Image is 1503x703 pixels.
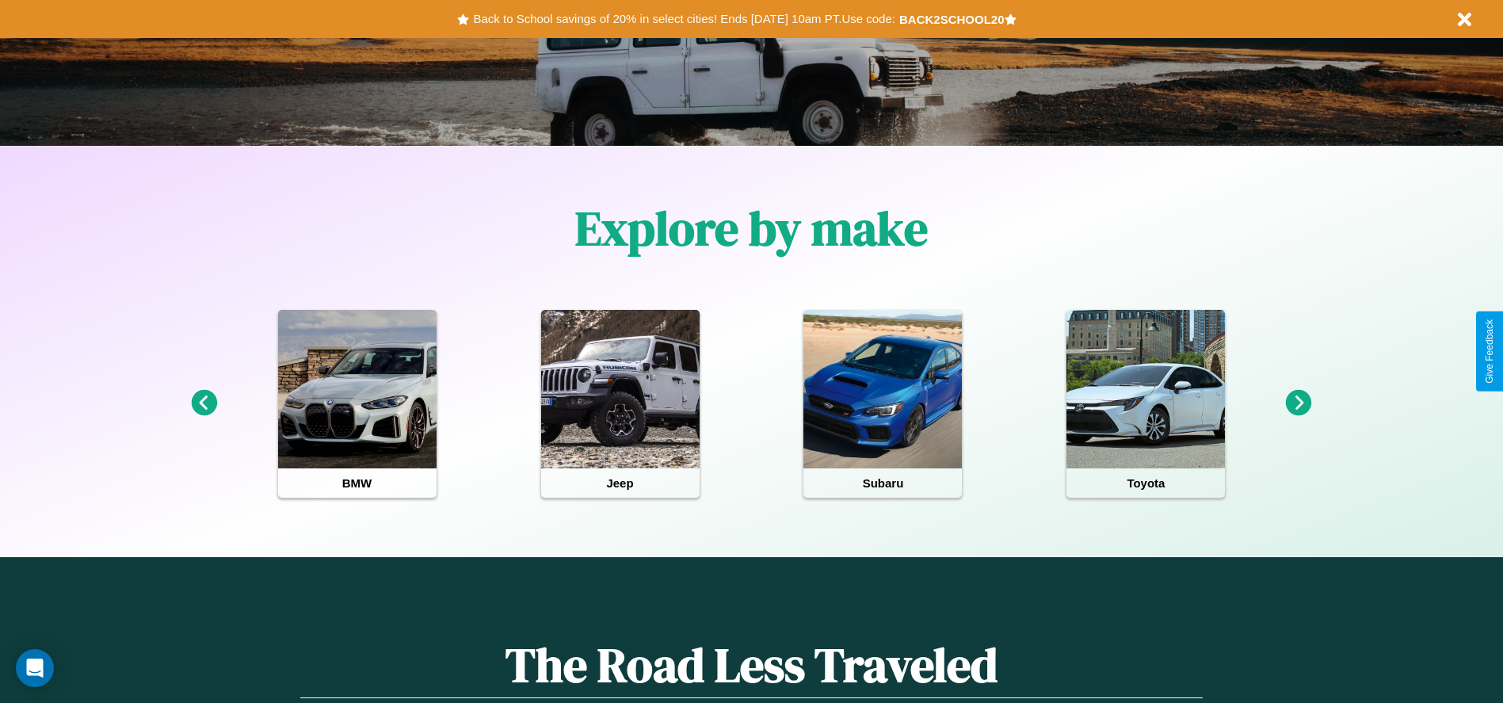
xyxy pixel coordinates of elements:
[16,649,54,687] div: Open Intercom Messenger
[278,468,437,498] h4: BMW
[1066,468,1225,498] h4: Toyota
[1484,319,1495,384] div: Give Feedback
[469,8,898,30] button: Back to School savings of 20% in select cities! Ends [DATE] 10am PT.Use code:
[300,632,1202,698] h1: The Road Less Traveled
[803,468,962,498] h4: Subaru
[541,468,700,498] h4: Jeep
[575,196,928,261] h1: Explore by make
[899,13,1005,26] b: BACK2SCHOOL20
